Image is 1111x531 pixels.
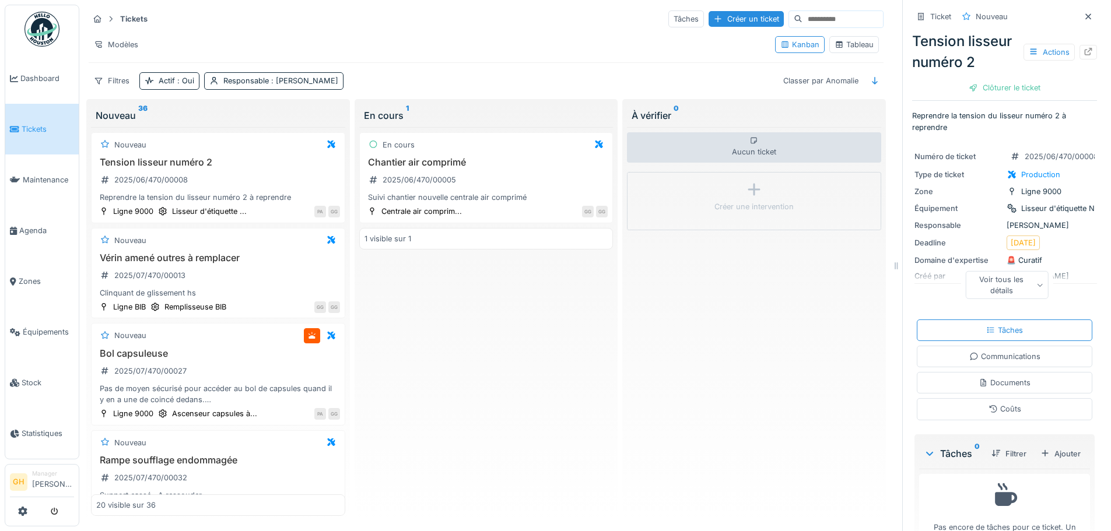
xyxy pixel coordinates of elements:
div: Domaine d'expertise [914,255,1002,266]
div: Suivi chantier nouvelle centrale air comprimé [365,192,608,203]
div: Reprendre la tension du lisseur numéro 2 à reprendre [96,192,340,203]
span: : [PERSON_NAME] [269,76,338,85]
div: Nouveau [96,108,341,122]
div: Créer un ticket [709,11,784,27]
a: Agenda [5,205,79,256]
div: Ascenseur capsules à... [172,408,257,419]
div: Lisseur d'étiquette N°2 [1021,203,1103,214]
a: Tickets [5,104,79,154]
span: Tickets [22,124,74,135]
div: 2025/06/470/00008 [114,174,188,185]
div: Pas de moyen sécurisé pour accéder au bol de capsules quand il y en a une de coincé dedans. (Mett... [96,383,340,405]
div: 2025/07/470/00013 [114,270,185,281]
div: Remplisseuse BIB [164,301,226,312]
span: Statistiques [22,428,74,439]
span: : Oui [175,76,194,85]
div: Ligne 9000 [1021,186,1061,197]
div: Filtres [89,72,135,89]
div: Tâches [986,325,1023,336]
div: Actions [1024,44,1075,61]
div: 2025/07/470/00032 [114,472,187,483]
div: Documents [979,377,1031,388]
h3: Tension lisseur numéro 2 [96,157,340,168]
div: Nouveau [114,139,146,150]
div: Responsable [223,75,338,86]
span: Équipements [23,326,74,337]
div: En cours [383,139,415,150]
div: Tâches [668,10,704,27]
div: Créer une intervention [714,201,794,212]
span: Dashboard [20,73,74,84]
a: Stock [5,357,79,408]
div: Tâches [924,446,982,460]
div: Coûts [989,403,1021,414]
sup: 1 [406,108,409,122]
div: 1 visible sur 1 [365,233,411,244]
div: 2025/06/470/00005 [383,174,456,185]
div: GG [328,206,340,217]
sup: 0 [975,446,980,460]
div: 🚨 Curatif [914,255,1095,266]
div: Aucun ticket [627,132,881,163]
span: Stock [22,377,74,388]
div: GG [596,206,608,217]
li: [PERSON_NAME] [32,469,74,494]
div: Centrale air comprim... [381,206,462,217]
div: Nouveau [976,11,1008,22]
div: Kanban [780,39,819,50]
div: [DATE] [1011,237,1036,248]
div: GG [328,301,340,313]
h3: Rampe soufflage endommagée [96,455,340,466]
div: Ticket [930,11,951,22]
a: Maintenance [5,154,79,205]
div: PA [314,206,326,217]
div: 20 visible sur 36 [96,500,156,511]
div: Manager [32,469,74,478]
div: Voir tous les détails [965,270,1049,298]
div: Filtrer [987,446,1031,462]
div: [PERSON_NAME] [914,220,1095,231]
div: Clinquant de glissement hs [96,287,340,298]
div: Classer par Anomalie [778,72,864,89]
h3: Vérin amené outres à remplacer [96,252,340,263]
div: Clôturer le ticket [964,80,1045,96]
div: 2025/07/470/00027 [114,365,187,377]
p: Reprendre la tension du lisseur numéro 2 à reprendre [912,110,1097,132]
sup: 36 [138,108,148,122]
div: Deadline [914,237,1002,248]
sup: 0 [674,108,679,122]
div: Nouveau [114,330,146,341]
div: Lisseur d'étiquette ... [172,206,247,217]
a: Équipements [5,307,79,357]
div: Tension lisseur numéro 2 [912,31,1097,73]
div: Support cassé . A ressouder. [96,490,340,501]
div: 2025/06/470/00008 [1025,151,1098,162]
span: Zones [19,276,74,287]
a: Zones [5,256,79,307]
a: Statistiques [5,408,79,459]
li: GH [10,473,27,491]
img: Badge_color-CXgf-gQk.svg [24,12,59,47]
strong: Tickets [115,13,152,24]
div: Équipement [914,203,1002,214]
span: Maintenance [23,174,74,185]
div: GG [314,301,326,313]
a: GH Manager[PERSON_NAME] [10,469,74,497]
span: Agenda [19,225,74,236]
div: Nouveau [114,437,146,448]
div: Type de ticket [914,169,1002,180]
div: Zone [914,186,1002,197]
div: Communications [969,351,1040,362]
div: Production [1021,169,1060,180]
div: Tableau [835,39,874,50]
h3: Chantier air comprimé [365,157,608,168]
div: GG [328,408,340,420]
div: Numéro de ticket [914,151,1002,162]
div: Ligne 9000 [113,206,153,217]
div: Ajouter [1036,446,1085,462]
div: Responsable [914,220,1002,231]
div: GG [582,206,594,217]
div: Ligne 9000 [113,408,153,419]
a: Dashboard [5,53,79,104]
div: Modèles [89,36,143,53]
